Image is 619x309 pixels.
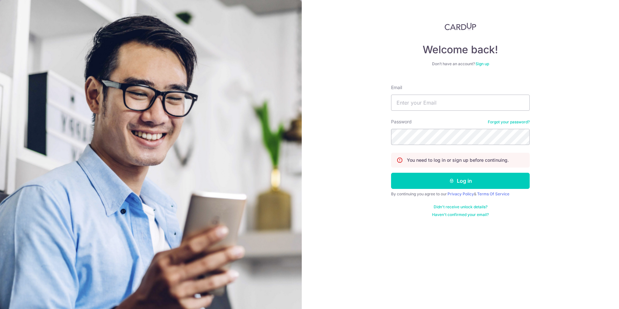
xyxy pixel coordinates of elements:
label: Password [391,118,412,125]
h4: Welcome back! [391,43,530,56]
img: CardUp Logo [445,23,476,30]
div: By continuing you agree to our & [391,191,530,197]
a: Terms Of Service [477,191,509,196]
a: Privacy Policy [447,191,474,196]
a: Haven't confirmed your email? [432,212,489,217]
input: Enter your Email [391,95,530,111]
label: Email [391,84,402,91]
a: Forgot your password? [488,119,530,125]
a: Sign up [476,61,489,66]
p: You need to log in or sign up before continuing. [407,157,509,163]
div: Don’t have an account? [391,61,530,67]
a: Didn't receive unlock details? [434,204,487,210]
button: Log in [391,173,530,189]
